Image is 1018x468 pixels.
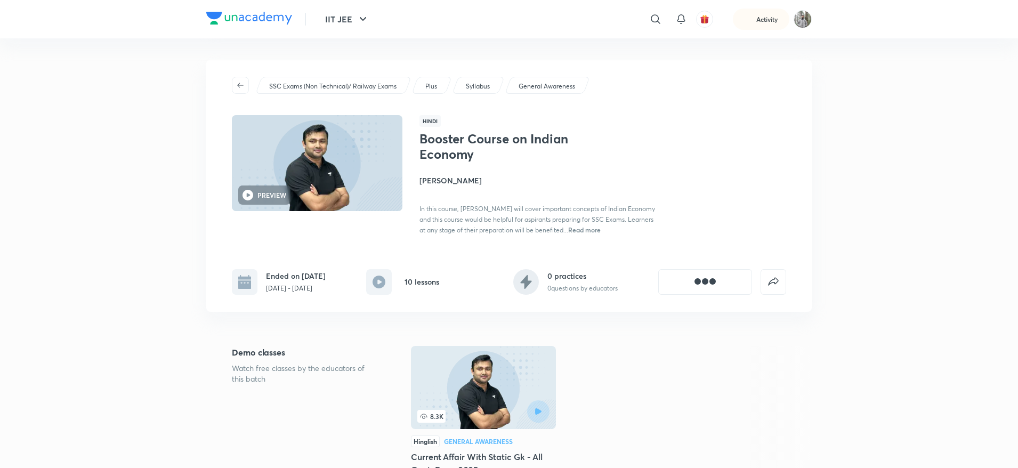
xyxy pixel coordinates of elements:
img: Thumbnail [230,114,404,212]
button: avatar [696,11,713,28]
p: [DATE] - [DATE] [266,284,326,293]
a: Plus [424,82,439,91]
div: General Awareness [444,438,513,445]
img: activity [744,13,753,26]
p: Watch free classes by the educators of this batch [232,363,377,384]
p: SSC Exams (Non Technical)/ Railway Exams [269,82,397,91]
span: 8.3K [417,410,446,423]
button: [object Object] [658,269,752,295]
button: false [761,269,786,295]
span: Read more [568,225,601,234]
span: In this course, [PERSON_NAME] will cover important concepts of Indian Economy and this course wou... [419,205,655,234]
h6: 0 practices [547,270,618,281]
p: General Awareness [519,82,575,91]
a: SSC Exams (Non Technical)/ Railway Exams [268,82,399,91]
span: Hindi [419,115,441,127]
div: Hinglish [411,435,440,447]
a: General Awareness [517,82,577,91]
h6: PREVIEW [257,190,286,200]
h5: Demo classes [232,346,377,359]
p: 0 questions by educators [547,284,618,293]
p: Syllabus [466,82,490,91]
h1: Booster Course on Indian Economy [419,131,594,162]
img: Company Logo [206,12,292,25]
img: avatar [700,14,709,24]
a: Syllabus [464,82,492,91]
h6: 10 lessons [405,276,439,287]
h6: Ended on [DATE] [266,270,326,281]
a: Company Logo [206,12,292,27]
img: Koushik Dhenki [794,10,812,28]
button: IIT JEE [319,9,376,30]
h4: [PERSON_NAME] [419,175,658,186]
p: Plus [425,82,437,91]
